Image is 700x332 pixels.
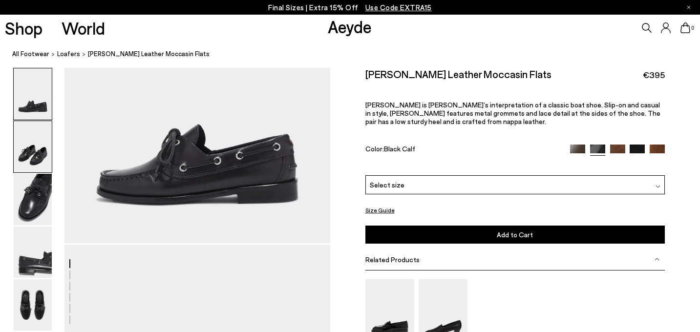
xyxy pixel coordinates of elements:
[14,121,52,172] img: Harris Leather Moccasin Flats - Image 2
[365,226,665,244] button: Add to Cart
[12,49,49,59] a: All Footwear
[14,174,52,225] img: Harris Leather Moccasin Flats - Image 3
[365,68,552,80] h2: [PERSON_NAME] Leather Moccasin Flats
[57,50,80,58] span: Loafers
[365,101,665,125] p: [PERSON_NAME] is [PERSON_NAME]’s interpretation of a classic boat shoe. Slip-on and casual in sty...
[62,20,105,37] a: World
[12,41,700,68] nav: breadcrumb
[365,204,395,216] button: Size Guide
[656,184,660,189] img: svg%3E
[690,25,695,31] span: 0
[370,180,404,190] span: Select size
[384,145,415,153] span: Black Calf
[680,22,690,33] a: 0
[365,255,420,264] span: Related Products
[14,68,52,120] img: Harris Leather Moccasin Flats - Image 1
[5,20,42,37] a: Shop
[88,49,210,59] span: [PERSON_NAME] Leather Moccasin Flats
[365,3,432,12] span: Navigate to /collections/ss25-final-sizes
[57,49,80,59] a: Loafers
[497,230,533,239] span: Add to Cart
[365,145,561,156] div: Color:
[14,227,52,278] img: Harris Leather Moccasin Flats - Image 4
[655,257,659,262] img: svg%3E
[643,69,665,81] span: €395
[14,279,52,331] img: Harris Leather Moccasin Flats - Image 5
[328,16,372,37] a: Aeyde
[268,1,432,14] p: Final Sizes | Extra 15% Off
